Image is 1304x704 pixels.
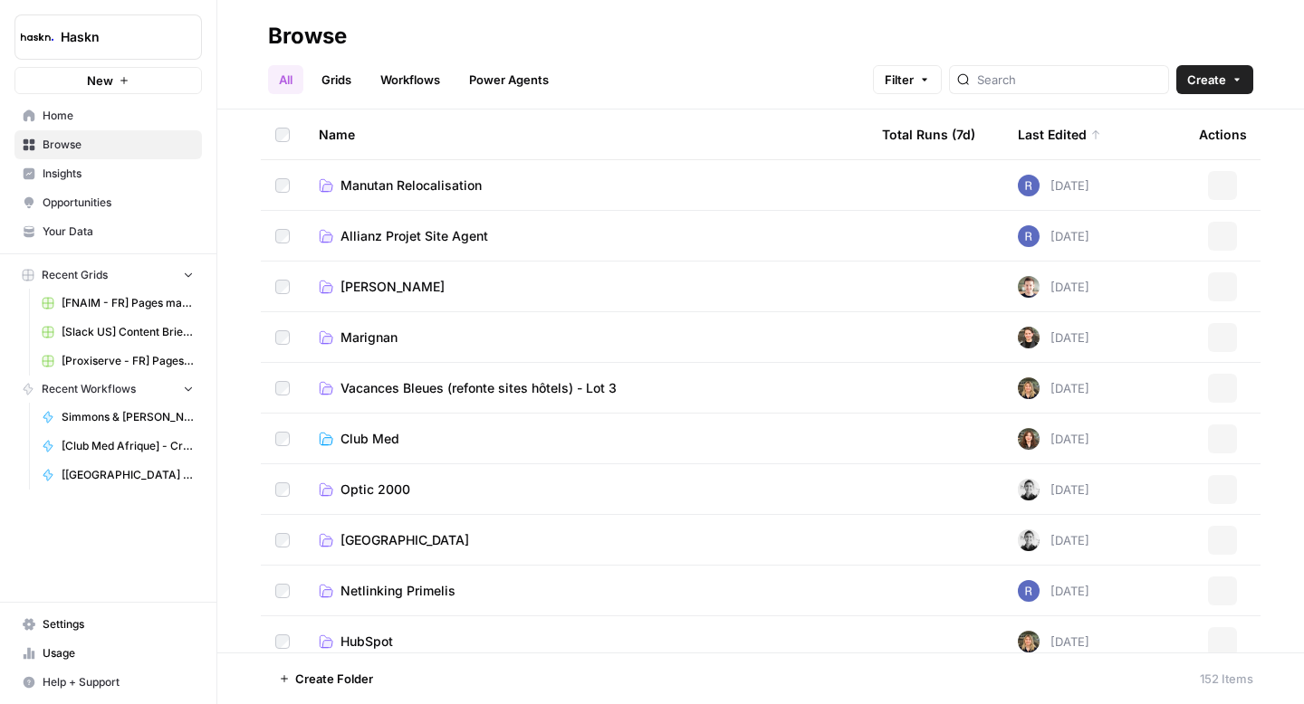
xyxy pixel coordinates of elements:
img: u6bh93quptsxrgw026dpd851kwjs [1018,580,1040,602]
a: [FNAIM - FR] Pages maison à vendre + ville - 150-300 mots Grid [34,289,202,318]
a: [Proxiserve - FR] Pages catégories - 800 mots sans FAQ Grid [34,347,202,376]
div: Last Edited [1018,109,1101,159]
a: Optic 2000 [319,480,853,499]
a: Vacances Bleues (refonte sites hôtels) - Lot 3 [319,379,853,397]
button: Filter [873,65,942,94]
div: [DATE] [1018,479,1089,500]
div: Name [319,109,853,159]
span: Recent Workflows [42,381,136,397]
img: u6bh93quptsxrgw026dpd851kwjs [1018,175,1040,196]
a: [GEOGRAPHIC_DATA] [319,531,853,549]
a: Allianz Projet Site Agent [319,227,853,245]
a: Grids [311,65,362,94]
button: Create Folder [268,664,384,693]
span: Insights [43,166,194,182]
div: Total Runs (7d) [882,109,975,159]
div: [DATE] [1018,529,1089,551]
span: [Club Med Afrique] - Création + FAQ [62,438,194,454]
span: Manutan Relocalisation [340,176,482,195]
span: [Slack US] Content Brief & Content Generation - Creation [62,324,194,340]
span: [[GEOGRAPHIC_DATA] Attitude - DE] Pages locales [62,467,194,483]
img: u6bh93quptsxrgw026dpd851kwjs [1018,225,1040,247]
a: Usage [14,639,202,668]
span: Marignan [340,328,398,347]
img: 5szy29vhbbb2jvrzb4fwf88ktdwm [1018,276,1040,298]
img: 5iwot33yo0fowbxplqtedoh7j1jy [1018,529,1040,551]
div: [DATE] [1018,327,1089,348]
img: ziyu4k121h9vid6fczkx3ylgkuqx [1018,377,1040,399]
span: Optic 2000 [340,480,410,499]
div: Browse [268,22,347,51]
a: Insights [14,159,202,188]
span: [PERSON_NAME] [340,278,445,296]
span: Opportunities [43,195,194,211]
div: [DATE] [1018,225,1089,247]
div: 152 Items [1200,670,1253,688]
span: Help + Support [43,674,194,690]
span: Create [1187,71,1226,89]
a: [Slack US] Content Brief & Content Generation - Creation [34,318,202,347]
button: Help + Support [14,668,202,697]
a: Opportunities [14,188,202,217]
span: Browse [43,137,194,153]
span: Club Med [340,430,399,448]
a: Browse [14,130,202,159]
a: Manutan Relocalisation [319,176,853,195]
a: Club Med [319,430,853,448]
span: Recent Grids [42,267,108,283]
div: Actions [1199,109,1247,159]
a: Netlinking Primelis [319,582,853,600]
span: Vacances Bleues (refonte sites hôtels) - Lot 3 [340,379,617,397]
a: [PERSON_NAME] [319,278,853,296]
a: Simmons & [PERSON_NAME] - Optimization pages for LLMs [34,403,202,432]
img: Haskn Logo [21,21,53,53]
div: [DATE] [1018,580,1089,602]
button: New [14,67,202,94]
button: Recent Workflows [14,376,202,403]
div: [DATE] [1018,428,1089,450]
img: 5iwot33yo0fowbxplqtedoh7j1jy [1018,479,1040,500]
img: uhgcgt6zpiex4psiaqgkk0ok3li6 [1018,327,1040,348]
a: Settings [14,610,202,639]
a: Workflows [369,65,451,94]
div: [DATE] [1018,377,1089,399]
span: Netlinking Primelis [340,582,455,600]
a: Your Data [14,217,202,246]
a: All [268,65,303,94]
span: [GEOGRAPHIC_DATA] [340,531,469,549]
span: HubSpot [340,633,393,651]
img: ziyu4k121h9vid6fczkx3ylgkuqx [1018,631,1040,652]
span: Haskn [61,28,170,46]
span: Allianz Projet Site Agent [340,227,488,245]
button: Recent Grids [14,262,202,289]
span: [Proxiserve - FR] Pages catégories - 800 mots sans FAQ Grid [62,353,194,369]
span: Usage [43,645,194,661]
a: [[GEOGRAPHIC_DATA] Attitude - DE] Pages locales [34,461,202,490]
span: [FNAIM - FR] Pages maison à vendre + ville - 150-300 mots Grid [62,295,194,311]
span: Settings [43,616,194,633]
div: [DATE] [1018,631,1089,652]
a: Power Agents [458,65,560,94]
div: [DATE] [1018,276,1089,298]
span: Simmons & [PERSON_NAME] - Optimization pages for LLMs [62,409,194,425]
button: Workspace: Haskn [14,14,202,60]
input: Search [977,71,1161,89]
span: Create Folder [295,670,373,688]
div: [DATE] [1018,175,1089,196]
a: HubSpot [319,633,853,651]
span: Filter [885,71,914,89]
button: Create [1176,65,1253,94]
img: wbc4lf7e8no3nva14b2bd9f41fnh [1018,428,1040,450]
span: Home [43,108,194,124]
a: [Club Med Afrique] - Création + FAQ [34,432,202,461]
span: New [87,71,113,90]
span: Your Data [43,224,194,240]
a: Marignan [319,328,853,347]
a: Home [14,101,202,130]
